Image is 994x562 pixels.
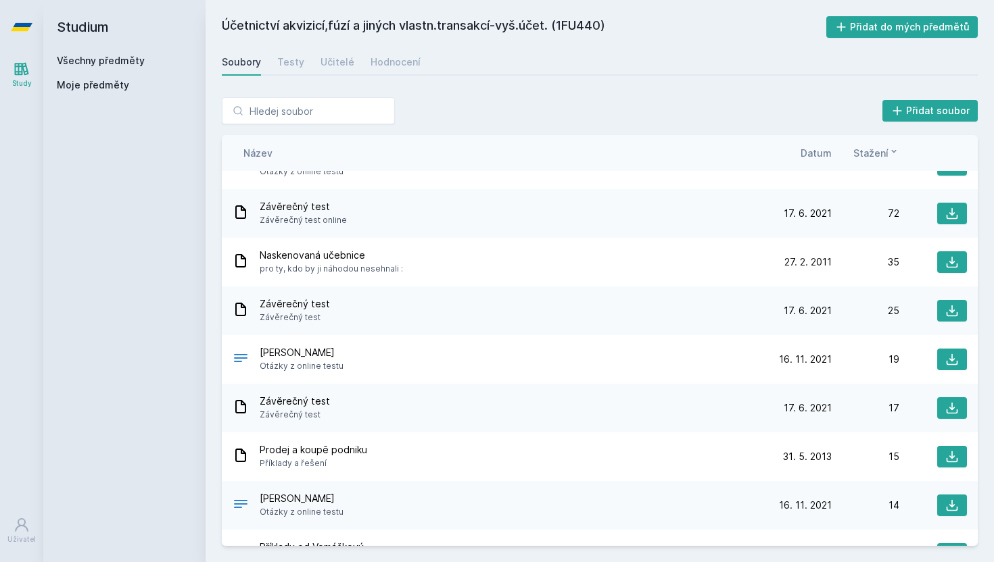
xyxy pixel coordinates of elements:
[3,510,41,551] a: Uživatel
[779,353,832,366] span: 16. 11. 2021
[832,401,899,415] div: 17
[260,346,344,359] span: [PERSON_NAME]
[57,55,145,66] a: Všechny předměty
[260,443,367,457] span: Prodej a koupě podniku
[260,165,344,178] span: Otázky z online testu
[57,78,129,92] span: Moje předměty
[260,213,347,227] span: Závěrečný test online
[222,55,261,69] div: Soubory
[801,146,832,160] button: Datum
[243,146,273,160] button: Název
[222,97,395,124] input: Hledej soubor
[222,49,261,76] a: Soubory
[277,49,304,76] a: Testy
[853,146,899,160] button: Stažení
[260,505,344,519] span: Otázky z online testu
[832,255,899,269] div: 35
[779,499,832,512] span: 16. 11. 2021
[321,49,354,76] a: Učitelé
[260,311,330,324] span: Závěrečný test
[260,262,403,276] span: pro ty, kdo by ji náhodou nesehnali :
[260,540,525,554] span: Příklady od Vomáčkový
[260,394,330,408] span: Závěrečný test
[832,450,899,463] div: 15
[260,492,344,505] span: [PERSON_NAME]
[832,353,899,366] div: 19
[784,207,832,220] span: 17. 6. 2021
[853,146,889,160] span: Stažení
[832,499,899,512] div: 14
[260,200,347,213] span: Závěrečný test
[832,207,899,220] div: 72
[260,457,367,470] span: Příklady a řešení
[371,55,421,69] div: Hodnocení
[260,408,330,421] span: Závěrečný test
[260,249,403,262] span: Naskenovaná učebnice
[222,16,826,38] h2: Účetnictví akvizicí,fúzí a jiných vlastn.transakcí-vyš.účet. (1FU440)
[233,496,249,515] div: .DOCX
[784,401,832,415] span: 17. 6. 2021
[783,450,832,463] span: 31. 5. 2013
[784,255,832,269] span: 27. 2. 2011
[882,100,978,122] button: Přidat soubor
[277,55,304,69] div: Testy
[784,304,832,317] span: 17. 6. 2021
[321,55,354,69] div: Učitelé
[260,359,344,373] span: Otázky z online testu
[260,297,330,311] span: Závěrečný test
[826,16,978,38] button: Přidat do mých předmětů
[832,304,899,317] div: 25
[233,350,249,369] div: .DOCX
[7,534,36,544] div: Uživatel
[12,78,32,88] div: Study
[371,49,421,76] a: Hodnocení
[3,54,41,95] a: Study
